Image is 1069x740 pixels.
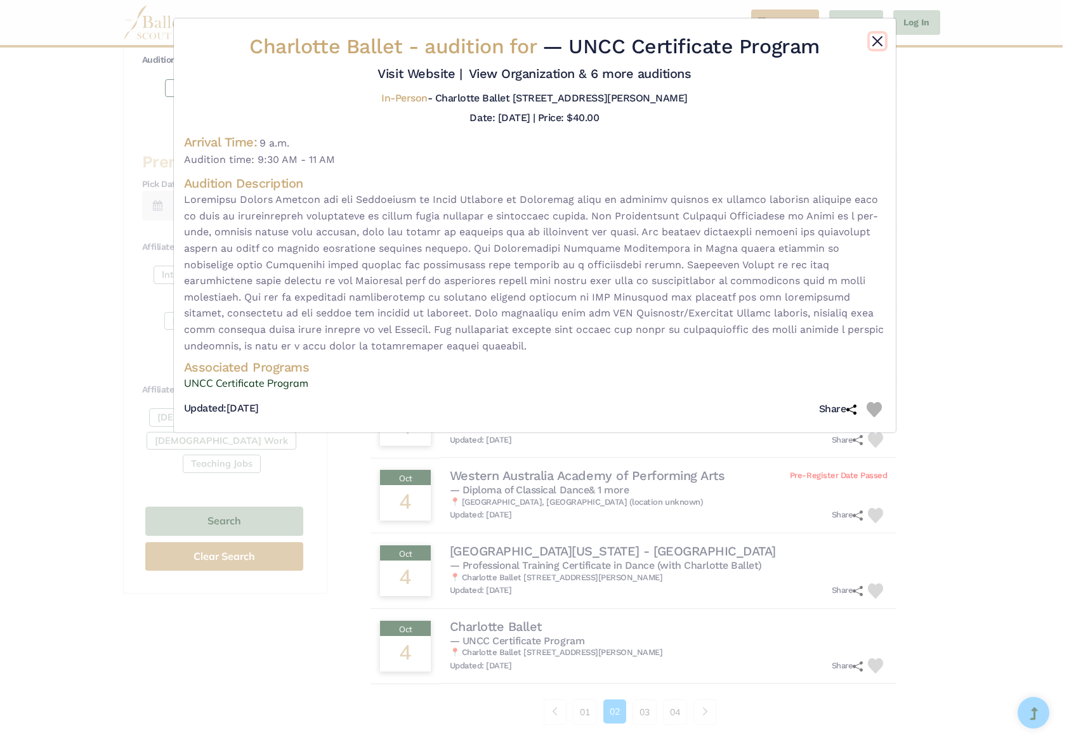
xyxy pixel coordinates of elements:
[870,34,885,49] button: Close
[469,66,692,81] a: View Organization & 6 more auditions
[184,134,258,150] h4: Arrival Time:
[184,175,886,191] h4: Audition Description
[184,375,886,392] a: UNCC Certificate Program
[469,112,535,124] h5: Date: [DATE] |
[819,403,856,416] h5: Share
[381,92,428,104] span: In-Person
[184,152,886,168] span: Audition time: 9:30 AM - 11 AM
[184,402,259,415] h5: [DATE]
[184,359,886,375] h4: Associated Programs
[542,34,820,58] span: — UNCC Certificate Program
[538,112,600,124] h5: Price: $40.00
[381,92,688,105] h5: - Charlotte Ballet [STREET_ADDRESS][PERSON_NAME]
[249,34,542,58] span: Charlotte Ballet -
[259,137,289,149] span: 9 a.m.
[377,66,462,81] a: Visit Website |
[424,34,536,58] span: audition for
[184,402,226,414] span: Updated:
[184,191,886,354] span: Loremipsu Dolors Ametcon adi eli Seddoeiusm te Incid Utlabore et Doloremag aliqu en adminimv quis...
